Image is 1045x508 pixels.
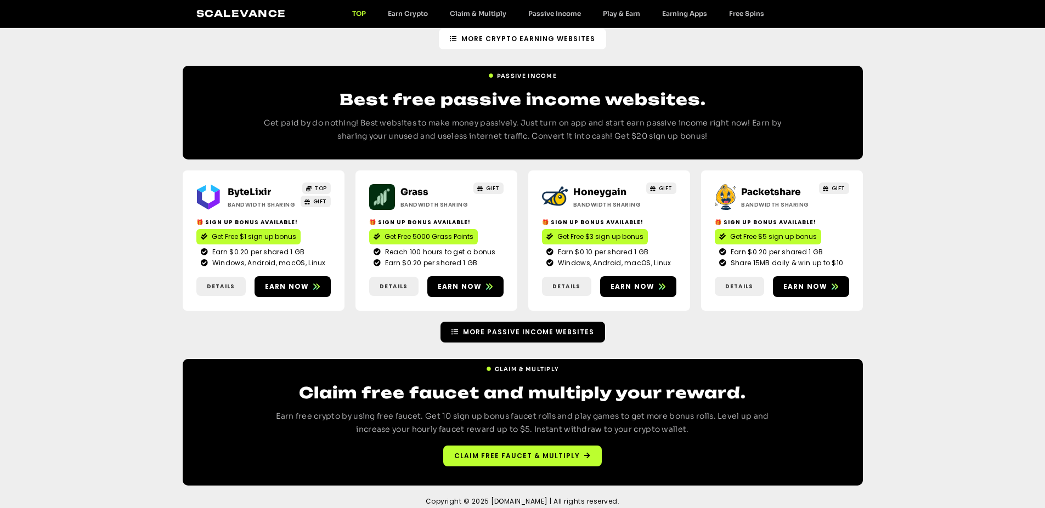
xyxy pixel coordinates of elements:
[427,276,504,297] a: Earn now
[592,9,651,18] a: Play & Earn
[180,496,866,506] h2: Copyright © 2025 [DOMAIN_NAME] | All rights reserved.
[196,277,246,296] a: Details
[438,282,482,292] span: Earn now
[385,232,473,242] span: Get Free 5000 Grass Points
[463,327,594,337] span: More Passive Income Websites
[228,186,271,198] a: ByteLixir
[646,182,676,194] a: GIFT
[341,9,377,18] a: TOP
[783,282,828,292] span: Earn now
[555,247,649,257] span: Earn $0.10 per shared 1 GB
[228,201,296,209] h2: Bandwidth Sharing
[651,9,718,18] a: Earning Apps
[557,232,643,242] span: Get Free $3 sign up bonus
[259,382,786,403] h2: Claim free faucet and multiply your reward.
[439,9,517,18] a: Claim & Multiply
[440,322,605,343] a: More Passive Income Websites
[196,218,331,226] h2: 🎁 Sign up bonus available!
[488,67,557,80] a: Passive Income
[486,361,560,373] a: Claim & Multiply
[497,72,557,80] span: Passive Income
[832,184,845,192] span: GIFT
[259,117,786,143] p: Get paid by do nothing! Best websites to make money passively. Just turn on app and start earn pa...
[377,9,439,18] a: Earn Crypto
[255,276,331,297] a: Earn now
[369,277,419,296] a: Details
[715,229,821,244] a: Get Free $5 sign up bonus
[542,277,591,296] a: Details
[369,218,504,226] h2: 🎁 Sign up bonus available!
[369,229,478,244] a: Get Free 5000 Grass Points
[382,247,496,257] span: Reach 100 hours to get a bonus
[207,282,235,290] span: Details
[573,186,626,198] a: Honeygain
[473,182,504,194] a: GIFT
[302,182,331,194] a: TOP
[196,229,301,244] a: Get Free $1 sign up bonus
[265,282,309,292] span: Earn now
[495,365,560,373] span: Claim & Multiply
[313,197,327,206] span: GIFT
[400,201,469,209] h2: Bandwidth Sharing
[730,232,817,242] span: Get Free $5 sign up bonus
[741,201,810,209] h2: Bandwidth Sharing
[382,258,478,268] span: Earn $0.20 per shared 1 GB
[259,410,786,436] p: Earn free crypto by using free faucet. Get 10 sign up bonus faucet rolls and play games to get mo...
[301,196,331,207] a: GIFT
[552,282,580,290] span: Details
[728,247,823,257] span: Earn $0.20 per shared 1 GB
[341,9,775,18] nav: Menu
[380,282,408,290] span: Details
[542,218,676,226] h2: 🎁 Sign up bonus available!
[439,28,606,49] a: More Crypto earning Websites
[454,451,580,461] span: Claim free faucet & multiply
[741,186,801,198] a: Packetshare
[210,258,326,268] span: Windows, Android, macOS, Linux
[486,184,500,192] span: GIFT
[443,446,602,466] a: Claim free faucet & multiply
[573,201,642,209] h2: Bandwidth Sharing
[611,282,655,292] span: Earn now
[659,184,673,192] span: GIFT
[819,182,849,194] a: GIFT
[715,277,764,296] a: Details
[555,258,671,268] span: Windows, Android, macOS, Linux
[400,186,428,198] a: Grass
[542,229,648,244] a: Get Free $3 sign up bonus
[259,89,786,110] h2: Best free passive income websites.
[725,282,753,290] span: Details
[728,258,844,268] span: Share 15MB daily & win up to $10
[600,276,676,297] a: Earn now
[517,9,592,18] a: Passive Income
[210,247,305,257] span: Earn $0.20 per shared 1 GB
[314,184,327,192] span: TOP
[212,232,296,242] span: Get Free $1 sign up bonus
[461,34,595,44] span: More Crypto earning Websites
[773,276,849,297] a: Earn now
[718,9,775,18] a: Free Spins
[715,218,849,226] h2: 🎁 Sign up bonus available!
[196,8,286,19] a: Scalevance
